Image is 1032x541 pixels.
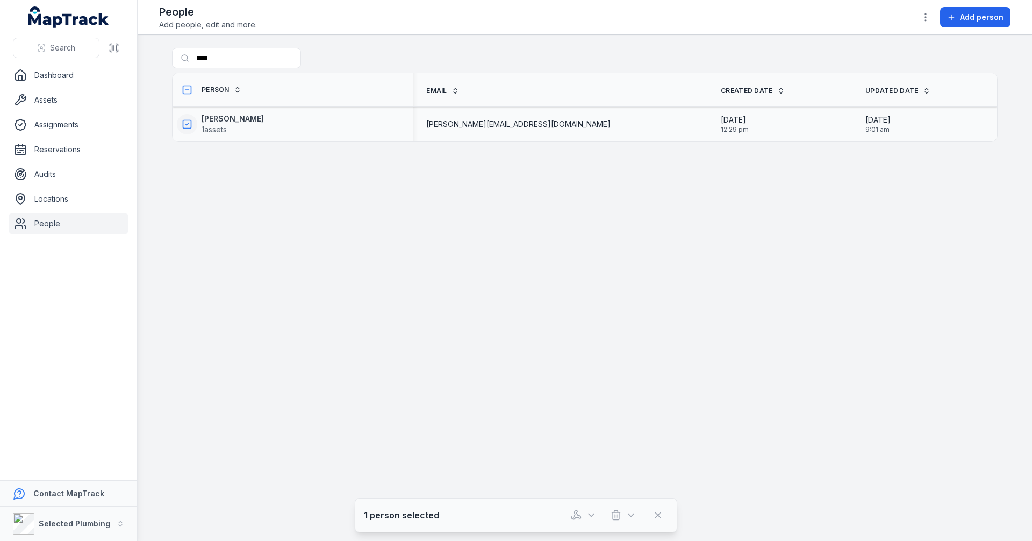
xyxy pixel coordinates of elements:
a: Assignments [9,114,128,136]
button: Add person [940,7,1010,27]
a: Reservations [9,139,128,160]
span: Updated Date [865,87,919,95]
a: People [9,213,128,234]
strong: Contact MapTrack [33,489,104,498]
span: Created Date [721,87,773,95]
span: 12:29 pm [721,125,749,134]
span: Add people, edit and more. [159,19,257,30]
span: Person [202,86,230,94]
a: Person [202,86,241,94]
span: 1 assets [202,124,227,135]
time: 1/14/2025, 12:29:42 PM [721,115,749,134]
a: Created Date [721,87,785,95]
span: [DATE] [865,115,891,125]
strong: [PERSON_NAME] [202,113,264,124]
a: [PERSON_NAME]1assets [202,113,264,135]
a: MapTrack [28,6,109,28]
button: Search [13,38,99,58]
a: Dashboard [9,65,128,86]
span: [PERSON_NAME][EMAIL_ADDRESS][DOMAIN_NAME] [426,119,611,130]
strong: Selected Plumbing [39,519,110,528]
span: 9:01 am [865,125,891,134]
h2: People [159,4,257,19]
a: Audits [9,163,128,185]
a: Assets [9,89,128,111]
span: Email [426,87,447,95]
time: 8/15/2025, 9:01:12 AM [865,115,891,134]
span: Add person [960,12,1004,23]
a: Updated Date [865,87,930,95]
span: Search [50,42,75,53]
a: Locations [9,188,128,210]
a: Email [426,87,459,95]
span: [DATE] [721,115,749,125]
